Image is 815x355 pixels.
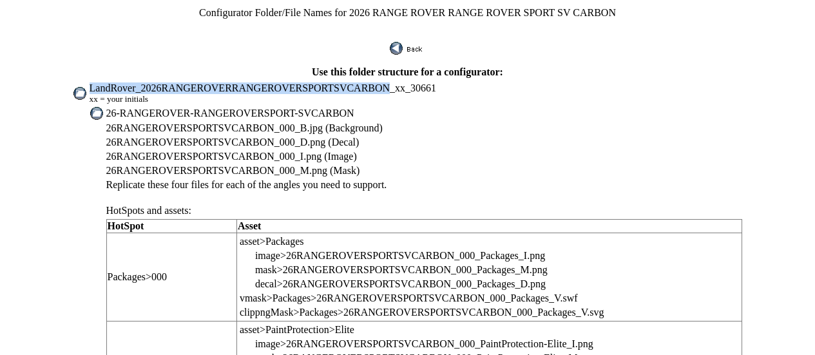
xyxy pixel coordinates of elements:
[239,292,605,305] td: _V.swf
[70,6,745,19] td: Configurator Folder/File Names for 2026 RANGE ROVER RANGE ROVER SPORT SV CARBON
[90,94,149,104] small: xx = your initials
[240,236,304,247] span: asset>Packages
[254,264,605,276] td: mask> _M.png
[236,220,742,233] td: Asset
[106,178,743,191] td: Replicate these four files for each of the angles you need to support.
[106,137,360,148] span: 26RANGEROVERSPORTSVCARBON_000_D.png (Decal)
[106,108,354,119] span: 26-RANGEROVER-RANGEROVERSPORT-SVCARBON
[106,122,383,133] span: 26RANGEROVERSPORTSVCARBON_000_B.jpg (Background)
[240,324,354,335] span: asset>PaintProtection>Elite
[106,193,743,217] td: HotSpots and assets:
[240,293,549,303] span: vmask>Packages>26RANGEROVERSPORTSVCARBON_000_Packages
[286,250,519,261] span: 26RANGEROVERSPORTSVCARBON_000_Packages
[108,271,168,282] span: Packages>000
[240,307,576,318] span: clippngMask>Packages>26RANGEROVERSPORTSVCARBON_000_Packages
[390,42,425,55] img: back.gif
[239,306,605,319] td: _V.svg
[106,220,236,233] td: HotSpot
[283,278,515,289] span: 26RANGEROVERSPORTSVCARBON_000_Packages
[90,82,437,93] span: LandRover_2026RANGEROVERRANGEROVERSPORTSVCARBON_xx_30661
[254,249,605,262] td: image> _I.png
[90,107,104,120] img: glyphfolder.gif
[106,165,360,176] span: 26RANGEROVERSPORTSVCARBON_000_M.png (Mask)
[254,338,704,350] td: image> _I.png
[106,151,357,162] span: 26RANGEROVERSPORTSVCARBON_000_I.png (Image)
[73,87,87,100] img: glyphfolder.gif
[254,278,605,291] td: decal> _D.png
[286,338,567,349] span: 26RANGEROVERSPORTSVCARBON_000_PaintProtection-Elite
[283,264,515,275] span: 26RANGEROVERSPORTSVCARBON_000_Packages
[312,66,503,77] b: Use this folder structure for a configurator:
